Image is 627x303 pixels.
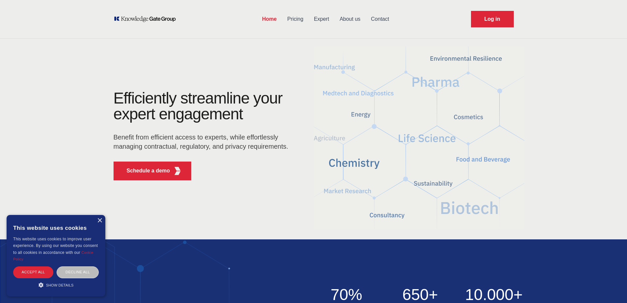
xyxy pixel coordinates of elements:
[594,271,627,303] iframe: Chat Widget
[46,283,74,287] span: Show details
[13,220,99,236] div: This website uses cookies
[114,162,192,180] button: Schedule a demoKGG Fifth Element RED
[114,16,180,22] a: KOL Knowledge Platform: Talk to Key External Experts (KEE)
[309,11,334,28] a: Expert
[114,133,293,151] p: Benefit from efficient access to experts, while effortlessly managing contractual, regulatory, an...
[173,167,181,175] img: KGG Fifth Element RED
[471,11,514,27] a: Request Demo
[97,218,102,223] div: Close
[334,11,366,28] a: About us
[13,266,53,278] div: Accept all
[461,287,527,303] h2: 10.000+
[13,237,98,255] span: This website uses cookies to improve user experience. By using our website you consent to all coo...
[314,43,524,233] img: KGG Fifth Element RED
[127,167,170,175] p: Schedule a demo
[282,11,309,28] a: Pricing
[13,282,99,288] div: Show details
[366,11,394,28] a: Contact
[13,251,93,261] a: Cookie Policy
[114,89,283,123] h1: Efficiently streamline your expert engagement
[314,287,379,303] h2: 70%
[57,266,99,278] div: Decline all
[387,287,453,303] h2: 650+
[257,11,282,28] a: Home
